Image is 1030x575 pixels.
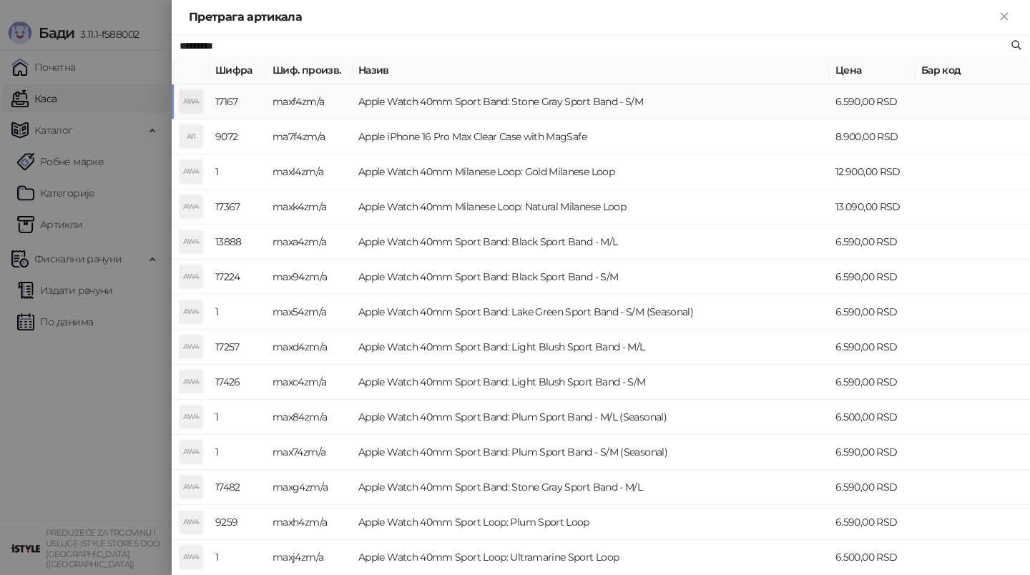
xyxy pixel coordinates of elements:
td: Apple Watch 40mm Sport Band: Stone Gray Sport Band - M/L [353,470,830,505]
td: maxk4zm/a [267,190,353,225]
td: maxf4zm/a [267,84,353,119]
td: ma7f4zm/a [267,119,353,154]
td: Apple Watch 40mm Sport Loop: Plum Sport Loop [353,505,830,540]
td: 1 [210,540,267,575]
div: AW4 [180,406,202,428]
td: 1 [210,435,267,470]
div: AW4 [180,335,202,358]
td: 1 [210,400,267,435]
td: maxc4zm/a [267,365,353,400]
div: AI1 [180,125,202,148]
td: maxl4zm/a [267,154,353,190]
td: 13888 [210,225,267,260]
td: 6.590,00 RSD [830,435,916,470]
th: Цена [830,56,916,84]
td: 17482 [210,470,267,505]
td: Apple Watch 40mm Sport Band: Plum Sport Band - S/M (Seasonal) [353,435,830,470]
th: Назив [353,56,830,84]
td: 6.590,00 RSD [830,225,916,260]
td: max74zm/a [267,435,353,470]
td: Apple Watch 40mm Sport Loop: Ultramarine Sport Loop [353,540,830,575]
td: 6.500,00 RSD [830,540,916,575]
td: 17426 [210,365,267,400]
div: AW4 [180,476,202,498]
td: 1 [210,154,267,190]
div: AW4 [180,300,202,323]
td: 6.590,00 RSD [830,84,916,119]
td: maxj4zm/a [267,540,353,575]
td: 6.590,00 RSD [830,365,916,400]
td: Apple iPhone 16 Pro Max Clear Case with MagSafe [353,119,830,154]
td: Apple Watch 40mm Sport Band: Black Sport Band - M/L [353,225,830,260]
td: maxh4zm/a [267,505,353,540]
td: 6.590,00 RSD [830,505,916,540]
td: 6.590,00 RSD [830,470,916,505]
td: maxa4zm/a [267,225,353,260]
div: AW4 [180,265,202,288]
th: Шиф. произв. [267,56,353,84]
td: 9072 [210,119,267,154]
div: AW4 [180,441,202,463]
th: Бар код [916,56,1030,84]
td: Apple Watch 40mm Sport Band: Light Blush Sport Band - M/L [353,330,830,365]
td: 1 [210,295,267,330]
th: Шифра [210,56,267,84]
td: Apple Watch 40mm Sport Band: Stone Gray Sport Band - S/M [353,84,830,119]
div: AW4 [180,195,202,218]
td: maxd4zm/a [267,330,353,365]
div: AW4 [180,511,202,534]
td: 6.590,00 RSD [830,295,916,330]
td: max54zm/a [267,295,353,330]
td: 6.500,00 RSD [830,400,916,435]
td: Apple Watch 40mm Milanese Loop: Gold Milanese Loop [353,154,830,190]
td: max84zm/a [267,400,353,435]
td: 8.900,00 RSD [830,119,916,154]
td: Apple Watch 40mm Sport Band: Light Blush Sport Band - S/M [353,365,830,400]
td: Apple Watch 40mm Milanese Loop: Natural Milanese Loop [353,190,830,225]
td: 6.590,00 RSD [830,330,916,365]
td: max94zm/a [267,260,353,295]
div: AW4 [180,90,202,113]
div: AW4 [180,546,202,569]
td: Apple Watch 40mm Sport Band: Lake Green Sport Band - S/M (Seasonal) [353,295,830,330]
td: 6.590,00 RSD [830,260,916,295]
div: AW4 [180,160,202,183]
td: 17224 [210,260,267,295]
td: Apple Watch 40mm Sport Band: Black Sport Band - S/M [353,260,830,295]
td: 13.090,00 RSD [830,190,916,225]
td: 17257 [210,330,267,365]
div: Претрага артикала [189,9,996,26]
td: 17367 [210,190,267,225]
td: 9259 [210,505,267,540]
td: maxg4zm/a [267,470,353,505]
div: AW4 [180,230,202,253]
td: 12.900,00 RSD [830,154,916,190]
div: AW4 [180,370,202,393]
button: Close [996,9,1013,26]
td: 17167 [210,84,267,119]
td: Apple Watch 40mm Sport Band: Plum Sport Band - M/L (Seasonal) [353,400,830,435]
